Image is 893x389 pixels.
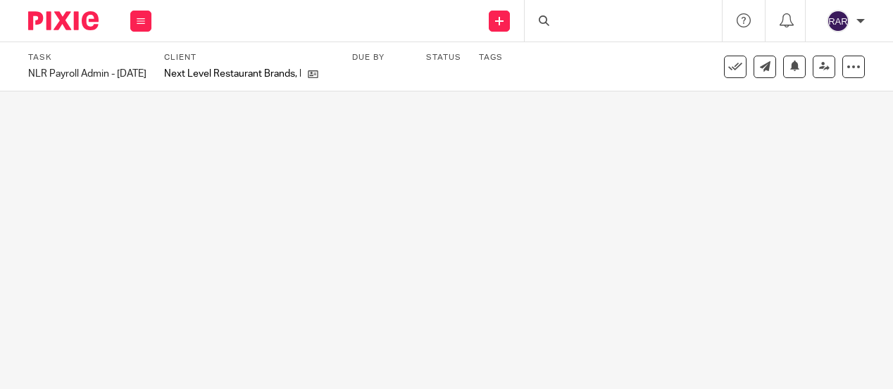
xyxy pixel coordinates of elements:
[28,11,99,30] img: Pixie
[308,69,318,79] i: Open client page
[426,52,461,63] label: Status
[164,67,301,81] p: Next Level Restaurant Brands, LLC
[164,52,335,63] label: Client
[827,10,849,32] img: svg%3E
[28,67,146,81] div: NLR Payroll Admin - Tuesday
[479,52,503,63] label: Tags
[28,52,146,63] label: Task
[352,52,408,63] label: Due by
[28,67,146,81] div: NLR Payroll Admin - [DATE]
